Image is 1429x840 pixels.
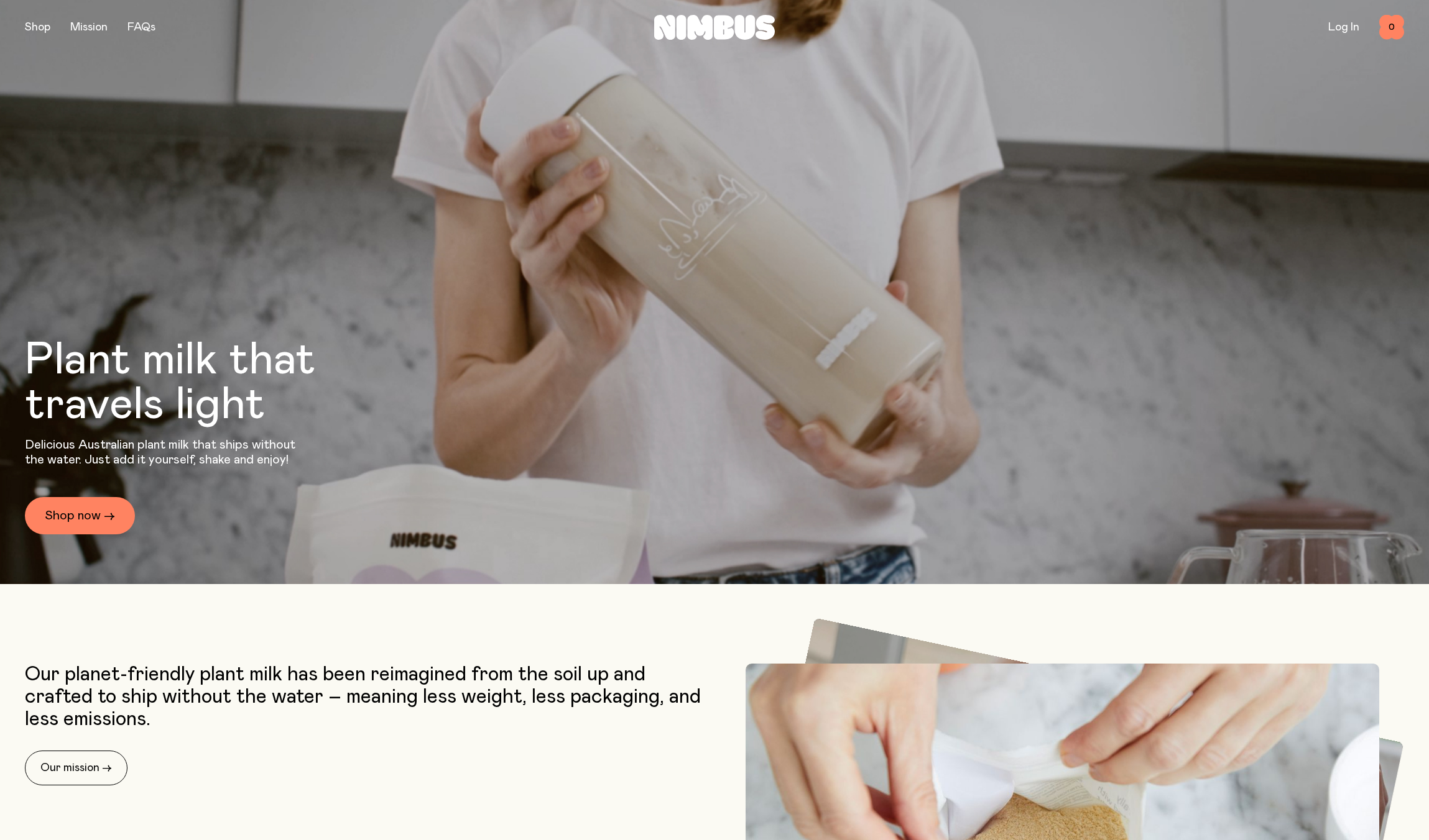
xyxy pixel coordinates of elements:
a: Log In [1328,22,1359,33]
a: Shop now → [25,497,135,534]
a: Our mission → [25,751,127,785]
a: FAQs [127,22,155,33]
p: Delicious Australian plant milk that ships without the water. Just add it yourself, shake and enjoy! [25,437,303,467]
button: 0 [1379,15,1404,40]
a: Mission [70,22,108,33]
h1: Plant milk that travels light [25,338,383,427]
p: Our planet-friendly plant milk has been reimagined from the soil up and crafted to ship without t... [25,664,708,731]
